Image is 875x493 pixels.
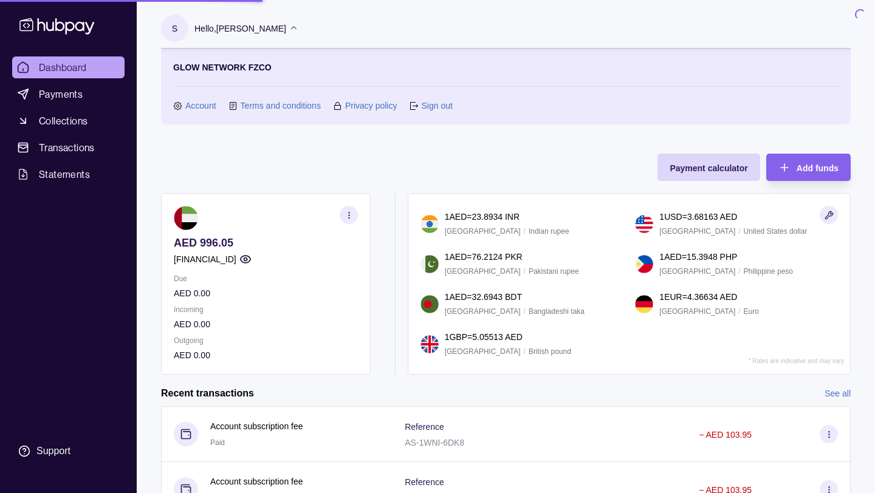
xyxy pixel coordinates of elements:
[445,250,523,263] p: 1 AED = 76.2124 PKR
[744,265,793,278] p: Philippine peso
[210,420,303,433] p: Account subscription fee
[524,225,526,238] p: /
[421,99,452,112] a: Sign out
[174,303,358,316] p: Incoming
[12,438,125,464] a: Support
[12,137,125,158] a: Transactions
[635,295,653,313] img: de
[659,265,735,278] p: [GEOGRAPHIC_DATA]
[174,272,358,285] p: Due
[12,83,125,105] a: Payments
[12,163,125,185] a: Statements
[174,334,358,347] p: Outgoing
[174,348,358,362] p: AED 0.00
[39,87,83,101] span: Payments
[445,225,521,238] p: [GEOGRAPHIC_DATA]
[657,154,760,181] button: Payment calculator
[659,250,737,263] p: 1 AED = 15.3948 PHP
[744,225,808,238] p: United States dollar
[210,438,225,447] span: Paid
[445,345,521,358] p: [GEOGRAPHIC_DATA]
[659,290,737,304] p: 1 EUR = 4.36634 AED
[12,56,125,78] a: Dashboard
[405,438,464,447] p: AS-1WNI-6DK8
[744,305,759,318] p: Euro
[39,140,95,155] span: Transactions
[174,287,358,300] p: AED 0.00
[420,295,439,313] img: bd
[670,163,747,173] span: Payment calculator
[172,22,177,35] p: S
[241,99,321,112] a: Terms and conditions
[161,387,254,400] h2: Recent transactions
[39,167,90,182] span: Statements
[738,265,740,278] p: /
[210,475,303,488] p: Account subscription fee
[345,99,397,112] a: Privacy policy
[825,387,851,400] a: See all
[529,345,571,358] p: British pound
[524,265,526,278] p: /
[529,265,579,278] p: Pakistani rupee
[738,305,740,318] p: /
[185,99,216,112] a: Account
[445,290,522,304] p: 1 AED = 32.6943 BDT
[797,163,839,173] span: Add funds
[524,345,526,358] p: /
[420,255,439,273] img: pk
[36,444,70,458] div: Support
[174,253,236,266] p: [FINANCIAL_ID]
[420,215,439,233] img: in
[659,210,737,223] p: 1 USD = 3.68163 AED
[445,330,523,344] p: 1 GBP = 5.05513 AED
[194,22,286,35] p: Hello, [PERSON_NAME]
[39,60,87,75] span: Dashboard
[173,61,272,74] p: GLOW NETWORK FZCO
[766,154,851,181] button: Add funds
[174,236,358,250] p: AED 996.05
[699,430,752,440] p: − AED 103.95
[659,225,735,238] p: [GEOGRAPHIC_DATA]
[529,305,585,318] p: Bangladeshi taka
[524,305,526,318] p: /
[174,318,358,331] p: AED 0.00
[738,225,740,238] p: /
[529,225,569,238] p: Indian rupee
[635,255,653,273] img: ph
[405,477,444,487] p: Reference
[635,215,653,233] img: us
[445,305,521,318] p: [GEOGRAPHIC_DATA]
[174,206,198,230] img: ae
[749,358,844,364] p: * Rates are indicative and may vary
[445,210,520,223] p: 1 AED = 23.8934 INR
[445,265,521,278] p: [GEOGRAPHIC_DATA]
[405,422,444,432] p: Reference
[420,335,439,353] img: gb
[12,110,125,132] a: Collections
[39,114,87,128] span: Collections
[659,305,735,318] p: [GEOGRAPHIC_DATA]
